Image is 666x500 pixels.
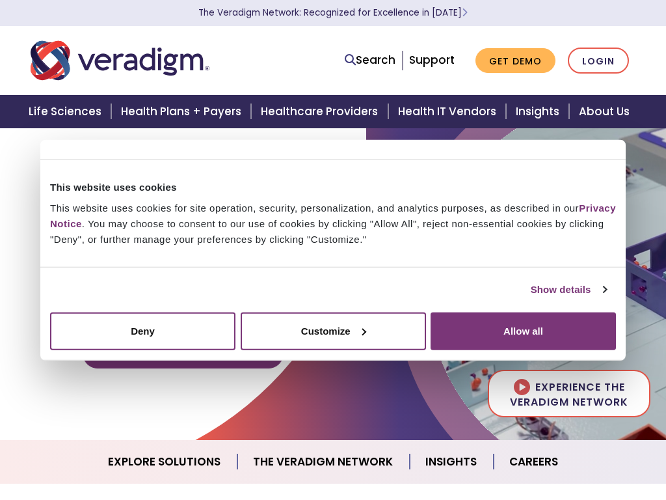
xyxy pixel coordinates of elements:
a: Careers [494,445,574,479]
img: Veradigm logo [31,39,209,82]
a: Health IT Vendors [390,95,508,128]
a: Explore Solutions [92,445,237,479]
a: Privacy Notice [50,202,616,229]
span: Learn More [462,7,468,19]
a: Show details [531,282,606,298]
a: Support [409,52,455,68]
a: The Veradigm Network: Recognized for Excellence in [DATE]Learn More [198,7,468,19]
a: Login [568,48,629,74]
a: Get Demo [475,48,555,74]
a: Life Sciences [21,95,113,128]
a: About Us [571,95,645,128]
a: Search [345,51,395,69]
a: Healthcare Providers [253,95,390,128]
button: Customize [241,312,426,350]
a: Health Plans + Payers [113,95,253,128]
a: Insights [508,95,571,128]
button: Deny [50,312,235,350]
a: Insights [410,445,494,479]
a: The Veradigm Network [237,445,410,479]
div: This website uses cookies [50,180,616,195]
div: This website uses cookies for site operation, security, personalization, and analytics purposes, ... [50,200,616,247]
button: Allow all [431,312,616,350]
